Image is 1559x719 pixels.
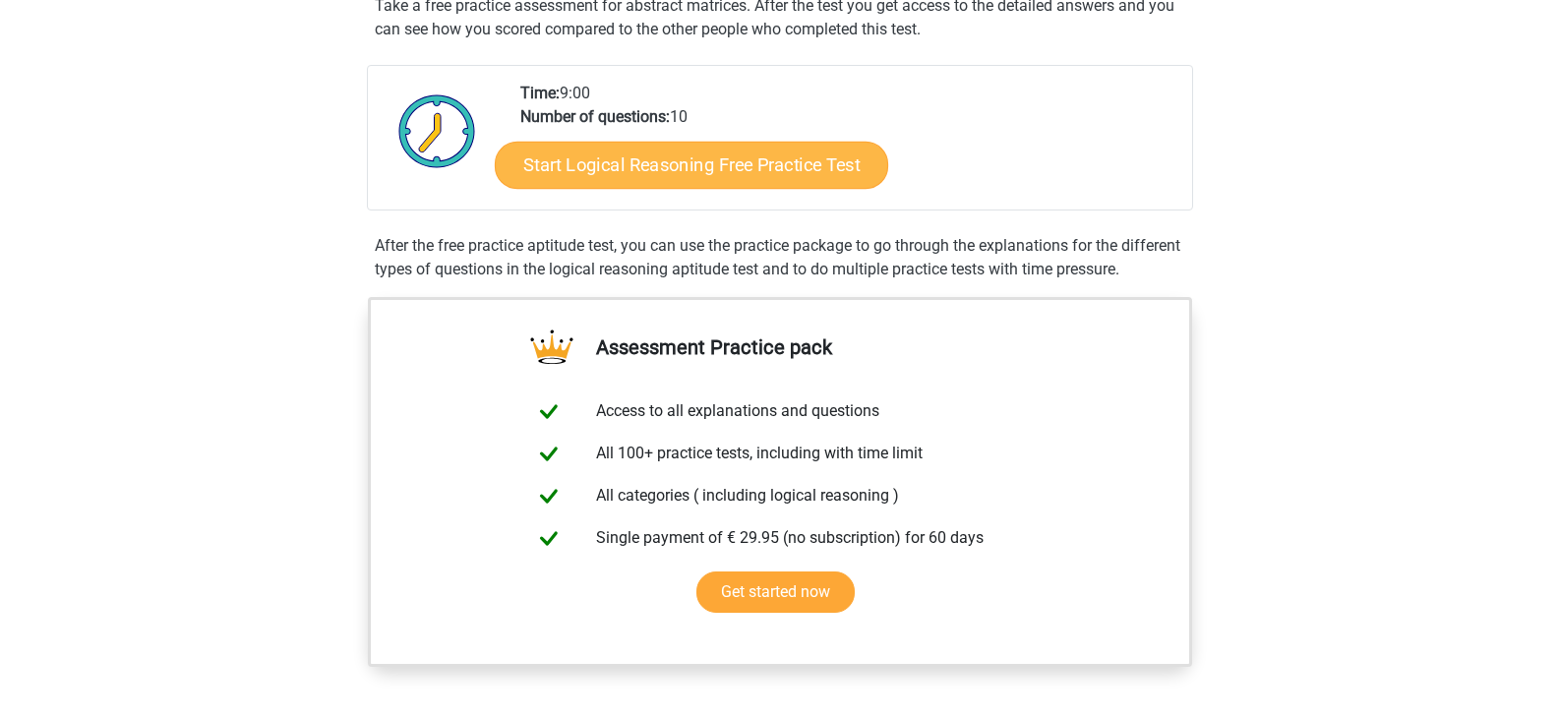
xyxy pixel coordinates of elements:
[495,141,888,188] a: Start Logical Reasoning Free Practice Test
[367,234,1193,281] div: After the free practice aptitude test, you can use the practice package to go through the explana...
[388,82,487,180] img: Clock
[520,107,670,126] b: Number of questions:
[520,84,560,102] b: Time:
[506,82,1191,210] div: 9:00 10
[696,571,855,613] a: Get started now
